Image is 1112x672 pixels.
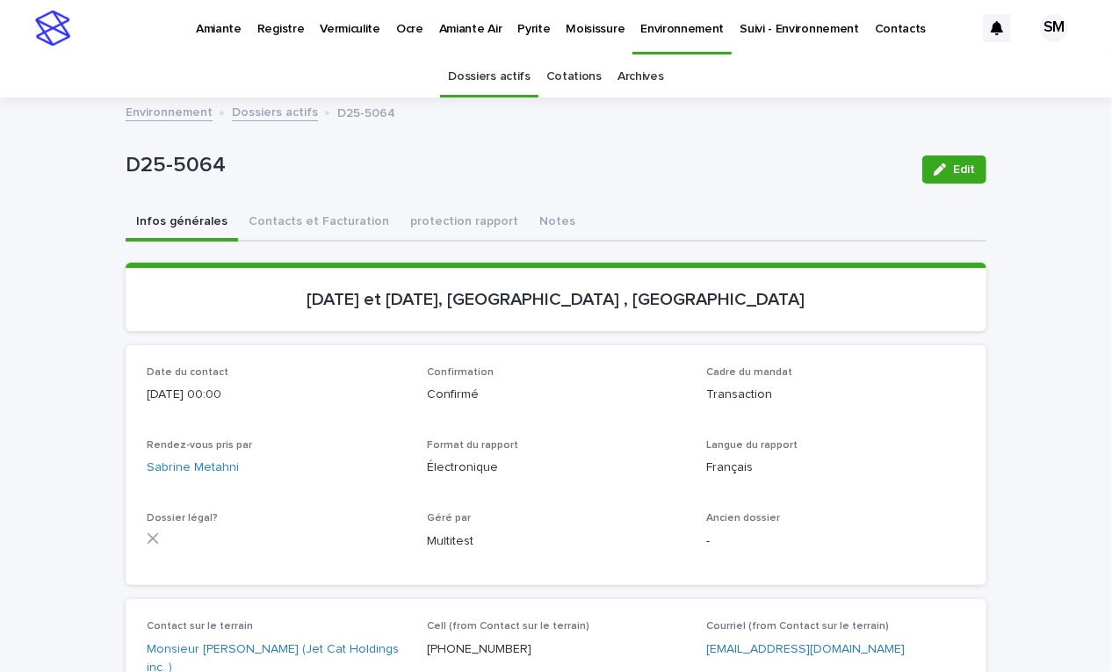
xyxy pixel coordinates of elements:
[448,56,530,98] a: Dossiers actifs
[147,513,218,524] span: Dossier légal?
[147,459,239,477] a: Sabrine Metahni
[617,56,664,98] a: Archives
[126,153,908,178] p: D25-5064
[147,386,406,404] p: [DATE] 00:00
[126,101,213,121] a: Environnement
[238,205,400,242] button: Contacts et Facturation
[546,56,602,98] a: Cotations
[1040,14,1068,42] div: SM
[922,155,986,184] button: Edit
[35,11,70,46] img: stacker-logo-s-only.png
[427,459,686,477] p: Électronique
[126,205,238,242] button: Infos générales
[427,367,494,378] span: Confirmation
[529,205,586,242] button: Notes
[337,102,395,121] p: D25-5064
[147,367,228,378] span: Date du contact
[706,532,965,551] p: -
[147,289,965,310] p: [DATE] et [DATE], [GEOGRAPHIC_DATA] , [GEOGRAPHIC_DATA]
[706,459,965,477] p: Français
[427,386,686,404] p: Confirmé
[427,513,471,524] span: Géré par
[427,640,686,659] p: [PHONE_NUMBER]
[706,513,780,524] span: Ancien dossier
[706,386,965,404] p: Transaction
[706,643,905,655] a: [EMAIL_ADDRESS][DOMAIN_NAME]
[706,621,889,632] span: Courriel (from Contact sur le terrain)
[147,621,253,632] span: Contact sur le terrain
[427,621,589,632] span: Cell (from Contact sur le terrain)
[953,163,975,176] span: Edit
[232,101,318,121] a: Dossiers actifs
[427,440,518,451] span: Format du rapport
[400,205,529,242] button: protection rapport
[706,440,798,451] span: Langue du rapport
[147,440,252,451] span: Rendez-vous pris par
[427,532,686,551] p: Multitest
[706,367,792,378] span: Cadre du mandat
